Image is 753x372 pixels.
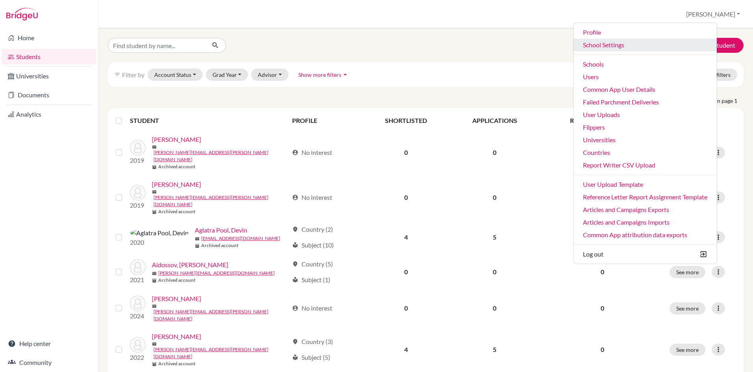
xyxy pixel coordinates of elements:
div: No interest [292,193,332,202]
a: Aidossov, [PERSON_NAME] [152,260,228,270]
td: 5 [449,327,540,372]
a: Students [2,49,96,65]
a: [PERSON_NAME] [152,135,201,144]
div: No interest [292,148,332,157]
div: Country (2) [292,225,333,234]
a: Articles and Campaigns Imports [574,216,717,229]
img: Bridge-U [6,8,38,20]
p: 0 [545,267,660,277]
a: Report Writer CSV Upload [574,159,717,171]
td: 0 [363,289,449,327]
p: 0 [545,193,660,202]
p: 2024 [130,311,146,321]
a: [PERSON_NAME] [152,294,201,303]
td: 0 [363,175,449,220]
span: account_circle [292,149,298,156]
a: Documents [2,87,96,103]
span: Show more filters [298,71,341,78]
a: [PERSON_NAME][EMAIL_ADDRESS][PERSON_NAME][DOMAIN_NAME] [154,194,289,208]
span: account_circle [292,305,298,311]
a: Articles and Campaigns Exports [574,203,717,216]
a: [EMAIL_ADDRESS][DOMAIN_NAME] [201,235,280,242]
a: Universities [2,68,96,84]
span: inventory_2 [195,244,200,248]
button: Log out [574,248,717,260]
a: Common App User Details [574,83,717,96]
p: 2019 [130,156,146,165]
td: 0 [449,130,540,175]
a: Users [574,71,717,83]
a: Schools [574,58,717,71]
i: arrow_drop_up [341,71,349,78]
button: [PERSON_NAME] [683,7,744,22]
a: Failed Parchment Deliveries [574,96,717,108]
div: No interest [292,303,332,313]
td: 0 [449,255,540,289]
button: See more [670,302,705,314]
a: Aglatra Pool, Devin [195,225,247,235]
span: mail [152,271,157,276]
button: Show more filtersarrow_drop_up [292,69,356,81]
a: School Settings [574,39,717,51]
p: 2022 [130,353,146,362]
img: Aglatra Pool, Devin [130,228,189,238]
span: Filter by [122,71,144,78]
b: Archived account [201,242,239,249]
td: 4 [363,327,449,372]
span: location_on [292,261,298,267]
span: inventory_2 [152,362,157,366]
th: APPLICATIONS [449,111,540,130]
a: Analytics [2,106,96,122]
a: [PERSON_NAME][EMAIL_ADDRESS][PERSON_NAME][DOMAIN_NAME] [154,308,289,322]
a: [PERSON_NAME][EMAIL_ADDRESS][PERSON_NAME][DOMAIN_NAME] [154,149,289,163]
a: Profile [574,26,717,39]
p: 0 [545,148,660,157]
div: Subject (5) [292,353,330,362]
span: local_library [292,242,298,248]
th: STUDENT [130,111,287,130]
p: 2019 [130,201,146,210]
b: Archived account [158,277,196,284]
b: Archived account [158,208,196,215]
p: 2020 [130,238,189,247]
td: 0 [449,289,540,327]
td: 5 [449,220,540,255]
a: Community [2,355,96,370]
img: Abdulhalim, Mohamad [130,185,146,201]
span: location_on [292,339,298,345]
a: Help center [2,336,96,352]
p: 2021 [130,275,146,285]
p: 0 [545,232,660,242]
span: students on page 1 [692,97,744,105]
p: 0 [545,345,660,354]
button: Account Status [148,69,203,81]
input: Find student by name... [108,38,205,53]
b: Archived account [158,360,196,367]
th: RECOMMENDATIONS [540,111,665,130]
span: mail [195,236,200,241]
img: Abdelaziz, ezzeldin [130,140,146,156]
span: mail [152,304,157,309]
span: inventory_2 [152,210,157,214]
a: User Uploads [574,108,717,121]
a: Flippers [574,121,717,134]
span: mail [152,190,157,194]
a: [PERSON_NAME][EMAIL_ADDRESS][DOMAIN_NAME] [158,270,275,277]
div: Country (3) [292,337,333,346]
span: inventory_2 [152,165,157,169]
span: local_library [292,354,298,361]
button: Grad Year [206,69,248,81]
a: [PERSON_NAME] [152,180,201,189]
span: account_circle [292,194,298,201]
b: Archived account [158,163,196,170]
i: filter_list [114,71,120,78]
button: Advisor [251,69,289,81]
a: Common App attribution data exports [574,229,717,241]
span: local_library [292,277,298,283]
img: Akiki, Karen [130,337,146,353]
th: PROFILE [287,111,363,130]
p: 0 [545,303,660,313]
a: Reference Letter Report Assignment Template [574,191,717,203]
th: SHORTLISTED [363,111,449,130]
a: Home [2,30,96,46]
